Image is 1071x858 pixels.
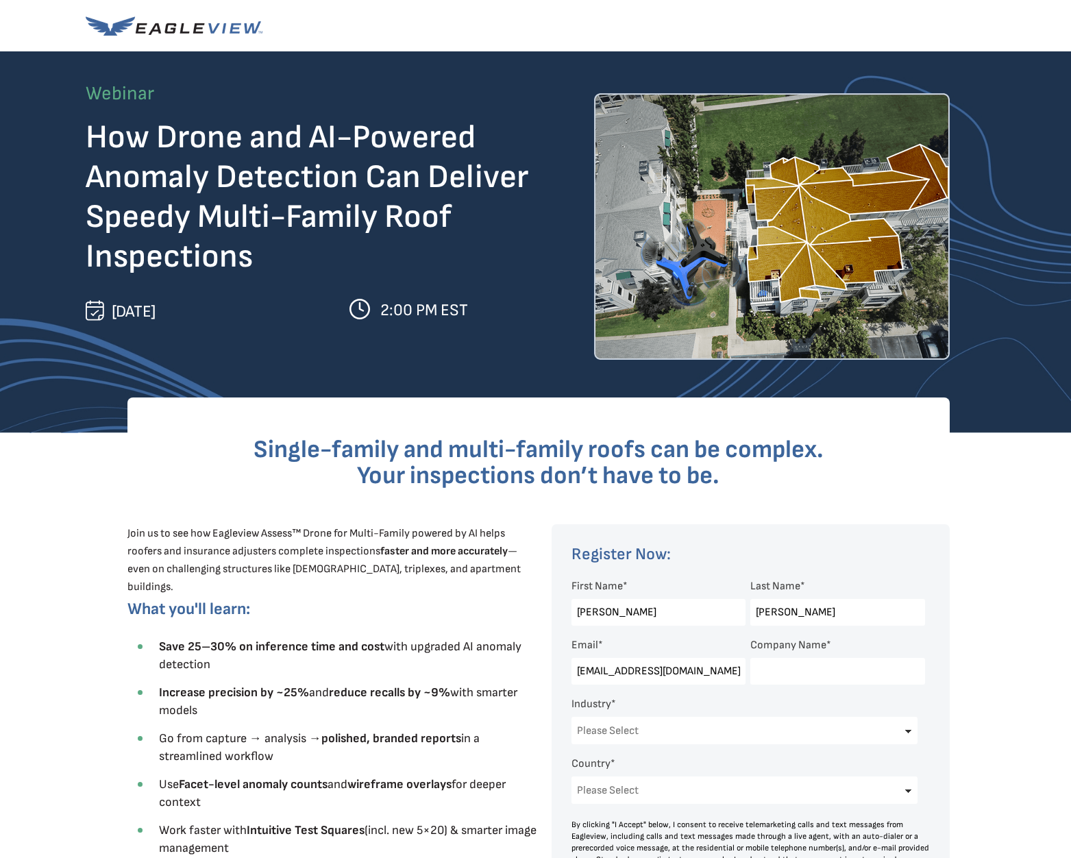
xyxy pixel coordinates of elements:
span: Work faster with (incl. new 5×20) & smarter image management [159,823,537,855]
span: First Name [571,580,623,593]
span: [DATE] [112,302,156,321]
span: Industry [571,698,611,711]
span: 2:00 PM EST [380,300,468,320]
span: Register Now: [571,544,671,564]
span: and with smarter models [159,685,517,718]
span: Country [571,757,611,770]
strong: Increase precision by ~25% [159,685,309,700]
strong: faster and more accurately [380,545,508,558]
span: Your inspections don’t have to be. [357,461,719,491]
strong: reduce recalls by ~9% [329,685,450,700]
strong: wireframe overlays [347,777,452,792]
span: Last Name [750,580,800,593]
strong: Facet-level anomaly counts [179,777,328,792]
span: Join us to see how Eagleview Assess™ Drone for Multi-Family powered by AI helps roofers and insur... [127,527,521,593]
span: Webinar [86,82,154,105]
span: What you'll learn: [127,599,250,619]
strong: Save 25–30% on inference time and cost [159,639,384,654]
span: Single-family and multi-family roofs can be complex. [254,435,824,465]
img: Drone flying over a multi-family home [594,93,950,360]
strong: polished, branded reports [321,731,461,746]
span: Use and for deeper context [159,777,506,809]
span: How Drone and AI-Powered Anomaly Detection Can Deliver Speedy Multi-Family Roof Inspections [86,118,528,276]
span: Go from capture → analysis → in a streamlined workflow [159,731,480,763]
span: Company Name [750,639,826,652]
span: with upgraded AI anomaly detection [159,639,521,672]
strong: Intuitive Test Squares [247,823,365,837]
span: Email [571,639,598,652]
